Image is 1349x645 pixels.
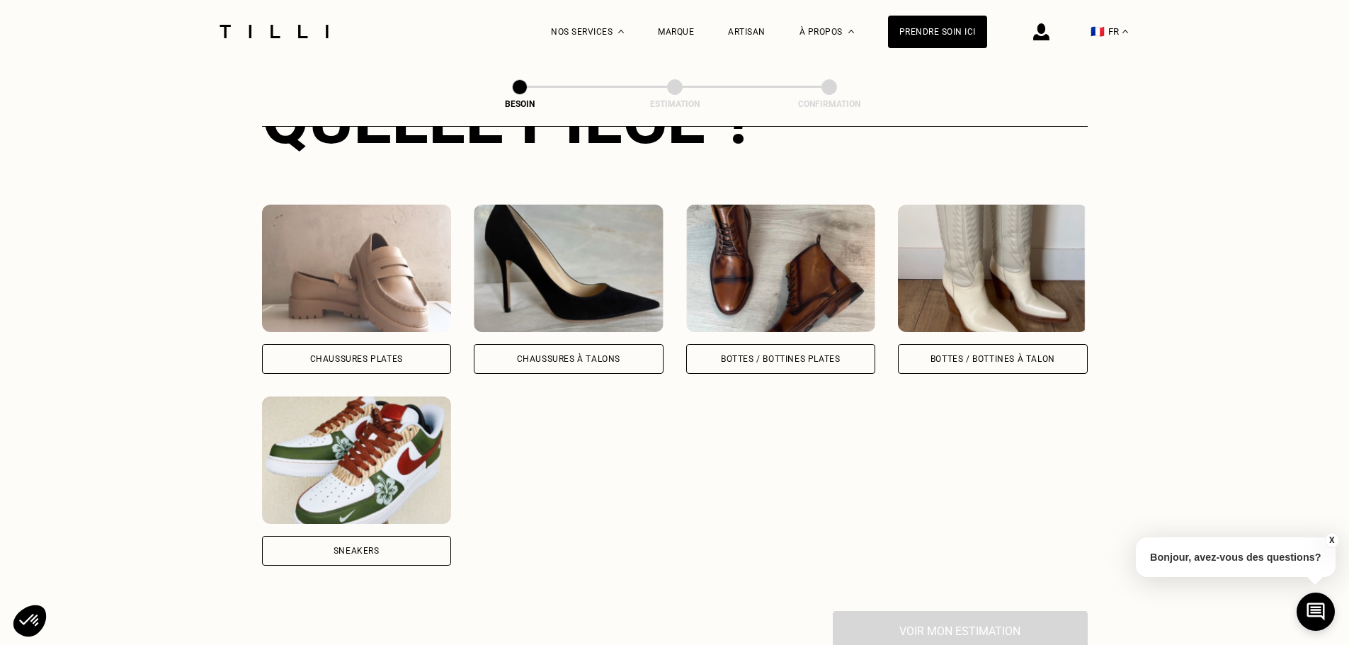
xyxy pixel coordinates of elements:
[1033,23,1049,40] img: icône connexion
[215,25,334,38] img: Logo du service de couturière Tilli
[334,547,380,555] div: Sneakers
[1136,537,1336,577] p: Bonjour, avez-vous des questions?
[604,99,746,109] div: Estimation
[474,205,664,332] img: Tilli retouche votre Chaussures à Talons
[728,27,765,37] a: Artisan
[1122,30,1128,33] img: menu déroulant
[310,355,403,363] div: Chaussures Plates
[848,30,854,33] img: Menu déroulant à propos
[449,99,591,109] div: Besoin
[930,355,1055,363] div: Bottes / Bottines à talon
[517,355,620,363] div: Chaussures à Talons
[262,396,452,524] img: Tilli retouche votre Sneakers
[658,27,694,37] a: Marque
[721,355,840,363] div: Bottes / Bottines plates
[618,30,624,33] img: Menu déroulant
[888,16,987,48] a: Prendre soin ici
[686,205,876,332] img: Tilli retouche votre Bottes / Bottines plates
[758,99,900,109] div: Confirmation
[898,205,1088,332] img: Tilli retouche votre Bottes / Bottines à talon
[1091,25,1105,38] span: 🇫🇷
[262,205,452,332] img: Tilli retouche votre Chaussures Plates
[1324,532,1338,548] button: X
